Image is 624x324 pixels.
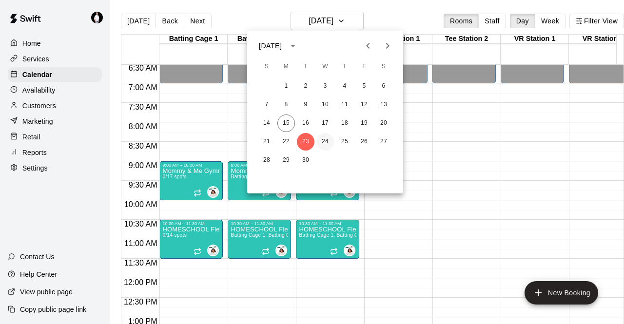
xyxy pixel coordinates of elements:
[336,96,353,114] button: 11
[375,57,392,76] span: Saturday
[297,114,314,132] button: 16
[336,57,353,76] span: Thursday
[355,133,373,151] button: 26
[355,96,373,114] button: 12
[277,57,295,76] span: Monday
[355,57,373,76] span: Friday
[297,96,314,114] button: 9
[297,152,314,169] button: 30
[259,41,282,51] div: [DATE]
[258,133,275,151] button: 21
[297,57,314,76] span: Tuesday
[277,133,295,151] button: 22
[316,77,334,95] button: 3
[285,38,301,54] button: calendar view is open, switch to year view
[316,96,334,114] button: 10
[375,96,392,114] button: 13
[297,77,314,95] button: 2
[375,114,392,132] button: 20
[297,133,314,151] button: 23
[258,57,275,76] span: Sunday
[258,114,275,132] button: 14
[355,114,373,132] button: 19
[258,152,275,169] button: 28
[358,36,378,56] button: Previous month
[316,114,334,132] button: 17
[316,133,334,151] button: 24
[375,133,392,151] button: 27
[277,77,295,95] button: 1
[378,36,397,56] button: Next month
[336,133,353,151] button: 25
[277,114,295,132] button: 15
[375,77,392,95] button: 6
[316,57,334,76] span: Wednesday
[336,114,353,132] button: 18
[355,77,373,95] button: 5
[277,96,295,114] button: 8
[277,152,295,169] button: 29
[258,96,275,114] button: 7
[336,77,353,95] button: 4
